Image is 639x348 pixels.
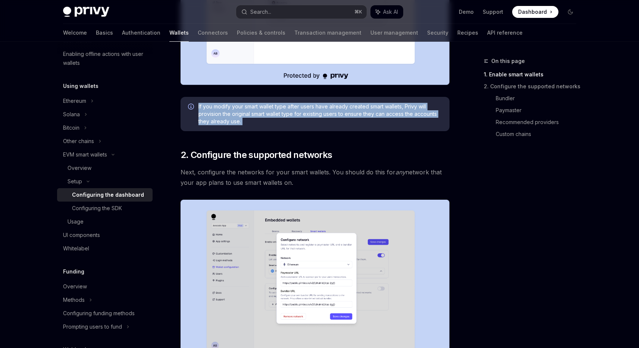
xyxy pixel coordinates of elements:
[63,7,109,17] img: dark logo
[250,7,271,16] div: Search...
[427,24,448,42] a: Security
[370,24,418,42] a: User management
[57,215,153,228] a: Usage
[68,217,84,226] div: Usage
[72,190,144,199] div: Configuring the dashboard
[57,161,153,175] a: Overview
[63,231,100,240] div: UI components
[57,228,153,242] a: UI components
[188,104,195,111] svg: Info
[63,267,84,276] h5: Funding
[496,116,582,128] a: Recommended providers
[459,8,474,16] a: Demo
[484,80,582,92] a: 2. Configure the supported networks
[457,24,478,42] a: Recipes
[395,168,405,176] em: any
[68,164,91,173] div: Overview
[63,50,148,67] div: Enabling offline actions with user wallets
[496,128,582,140] a: Custom chains
[63,244,89,253] div: Whitelabel
[57,47,153,70] a: Enabling offline actions with user wallets
[512,6,558,18] a: Dashboard
[198,103,442,125] span: If you modify your smart wallet type after users have already created smart wallets, Privy will p...
[72,204,122,213] div: Configuring the SDK
[63,137,94,146] div: Other chains
[496,104,582,116] a: Paymaster
[63,123,79,132] div: Bitcoin
[57,242,153,255] a: Whitelabel
[63,97,86,105] div: Ethereum
[181,167,450,188] span: Next, configure the networks for your smart wallets. You should do this for network that your app...
[63,295,85,304] div: Methods
[383,8,398,16] span: Ask AI
[57,280,153,293] a: Overview
[68,177,82,186] div: Setup
[63,282,87,291] div: Overview
[564,6,576,18] button: Toggle dark mode
[57,202,153,215] a: Configuring the SDK
[96,24,113,42] a: Basics
[57,307,153,320] a: Configuring funding methods
[294,24,361,42] a: Transaction management
[181,149,332,161] span: 2. Configure the supported networks
[496,92,582,104] a: Bundler
[491,57,525,66] span: On this page
[487,24,523,42] a: API reference
[57,188,153,202] a: Configuring the dashboard
[518,8,547,16] span: Dashboard
[484,69,582,80] a: 1. Enable smart wallets
[63,309,135,318] div: Configuring funding methods
[122,24,160,42] a: Authentication
[370,5,403,19] button: Ask AI
[63,322,122,331] div: Prompting users to fund
[237,24,285,42] a: Policies & controls
[63,82,98,91] h5: Using wallets
[483,8,503,16] a: Support
[63,150,107,159] div: EVM smart wallets
[354,9,362,15] span: ⌘ K
[63,24,87,42] a: Welcome
[198,24,228,42] a: Connectors
[63,110,80,119] div: Solana
[236,5,367,19] button: Search...⌘K
[169,24,189,42] a: Wallets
